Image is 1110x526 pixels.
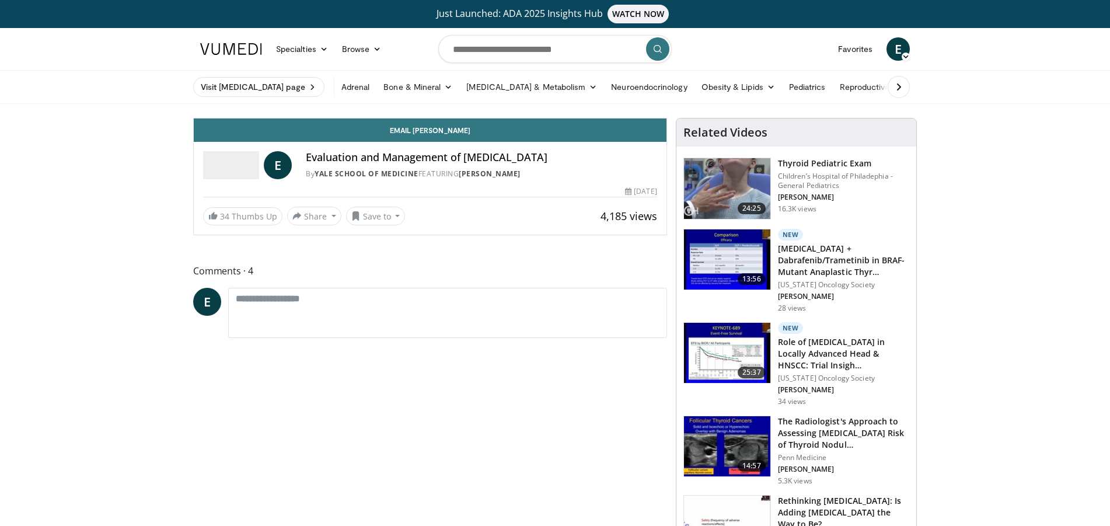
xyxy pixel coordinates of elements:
a: 34 Thumbs Up [203,207,282,225]
a: 25:37 New Role of [MEDICAL_DATA] in Locally Advanced Head & HNSCC: Trial Insigh… [US_STATE] Oncol... [683,322,909,406]
p: [US_STATE] Oncology Society [778,280,909,290]
p: [PERSON_NAME] [778,193,909,202]
p: Children’s Hospital of Philadephia - General Pediatrics [778,172,909,190]
img: VuMedi Logo [200,43,262,55]
p: 34 views [778,397,807,406]
a: 24:25 Thyroid Pediatric Exam Children’s Hospital of Philadephia - General Pediatrics [PERSON_NAME... [683,158,909,220]
span: 24:25 [738,203,766,214]
h3: Role of [MEDICAL_DATA] in Locally Advanced Head & HNSCC: Trial Insigh… [778,336,909,371]
p: 5.3K views [778,476,812,486]
a: Favorites [831,37,879,61]
p: [US_STATE] Oncology Society [778,374,909,383]
button: Share [287,207,341,225]
a: E [264,151,292,179]
p: 28 views [778,304,807,313]
img: 576742cb-950f-47b1-b49b-8023242b3cfa.150x105_q85_crop-smart_upscale.jpg [684,158,770,219]
a: Just Launched: ADA 2025 Insights HubWATCH NOW [202,5,908,23]
img: ac96c57d-e06d-4717-9298-f980d02d5bc0.150x105_q85_crop-smart_upscale.jpg [684,229,770,290]
input: Search topics, interventions [438,35,672,63]
p: New [778,322,804,334]
span: 25:37 [738,367,766,378]
a: Neuroendocrinology [604,75,694,99]
a: E [193,288,221,316]
img: 64bf5cfb-7b6d-429f-8d89-8118f524719e.150x105_q85_crop-smart_upscale.jpg [684,416,770,477]
a: Yale School of Medicine [315,169,418,179]
h4: Evaluation and Management of [MEDICAL_DATA] [306,151,657,164]
h3: Thyroid Pediatric Exam [778,158,909,169]
span: 13:56 [738,273,766,285]
p: New [778,229,804,241]
a: Visit [MEDICAL_DATA] page [193,77,324,97]
p: [PERSON_NAME] [778,292,909,301]
a: Adrenal [334,75,377,99]
div: By FEATURING [306,169,657,179]
img: Yale School of Medicine [203,151,259,179]
a: [PERSON_NAME] [459,169,521,179]
span: WATCH NOW [608,5,669,23]
a: Specialties [269,37,335,61]
button: Save to [346,207,406,225]
a: [MEDICAL_DATA] & Metabolism [459,75,604,99]
span: 34 [220,211,229,222]
a: E [886,37,910,61]
a: Reproductive [833,75,897,99]
a: 13:56 New [MEDICAL_DATA] + Dabrafenib/Trametinib in BRAF-Mutant Anaplastic Thyr… [US_STATE] Oncol... [683,229,909,313]
a: Bone & Mineral [376,75,459,99]
a: Obesity & Lipids [694,75,782,99]
span: Comments 4 [193,263,667,278]
a: Pediatrics [782,75,833,99]
h4: Related Videos [683,126,767,140]
a: Browse [335,37,389,61]
h3: The Radiologist's Approach to Assessing [MEDICAL_DATA] Risk of Thyroid Nodul… [778,416,909,451]
span: 4,185 views [601,209,657,223]
p: [PERSON_NAME] [778,465,909,474]
p: 16.3K views [778,204,816,214]
a: Email [PERSON_NAME] [194,119,666,142]
p: [PERSON_NAME] [778,385,909,395]
img: 5c189fcc-fad0-49f8-a604-3b1a12888300.150x105_q85_crop-smart_upscale.jpg [684,323,770,384]
h3: [MEDICAL_DATA] + Dabrafenib/Trametinib in BRAF-Mutant Anaplastic Thyr… [778,243,909,278]
a: 14:57 The Radiologist's Approach to Assessing [MEDICAL_DATA] Risk of Thyroid Nodul… Penn Medicine... [683,416,909,486]
p: Penn Medicine [778,453,909,462]
span: 14:57 [738,460,766,472]
div: [DATE] [625,186,657,197]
